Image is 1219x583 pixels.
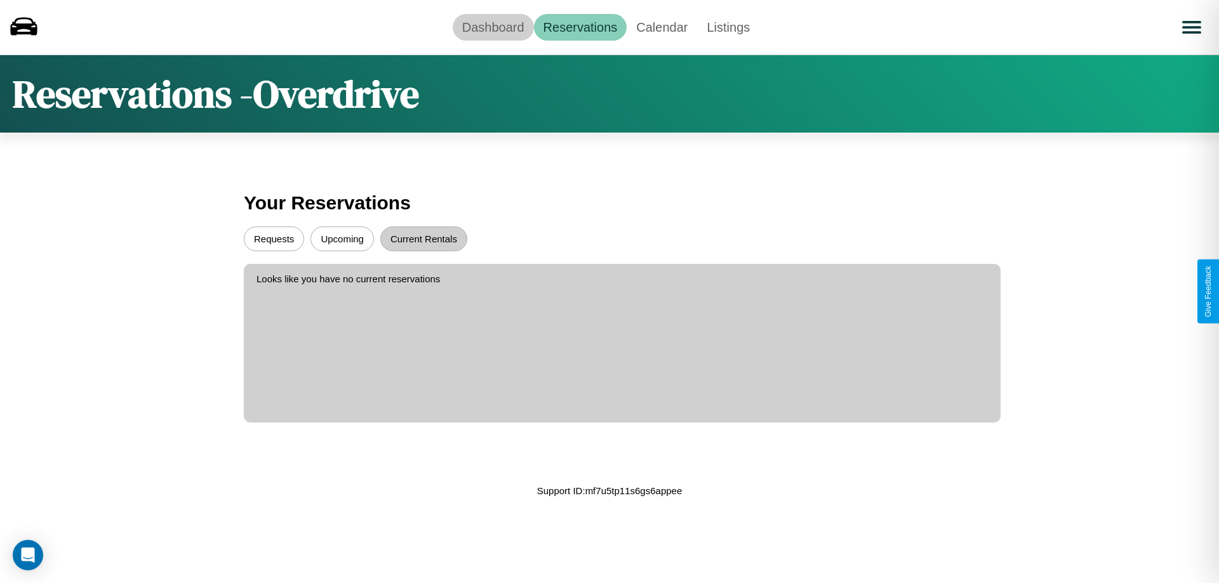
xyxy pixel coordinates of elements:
[627,14,697,41] a: Calendar
[256,270,988,287] p: Looks like you have no current reservations
[697,14,759,41] a: Listings
[537,482,683,499] p: Support ID: mf7u5tp11s6gs6appee
[244,226,304,251] button: Requests
[380,226,467,251] button: Current Rentals
[13,540,43,570] div: Open Intercom Messenger
[13,68,419,120] h1: Reservations - Overdrive
[534,14,627,41] a: Reservations
[310,226,374,251] button: Upcoming
[1174,10,1209,45] button: Open menu
[244,186,975,220] h3: Your Reservations
[1204,266,1213,317] div: Give Feedback
[453,14,534,41] a: Dashboard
